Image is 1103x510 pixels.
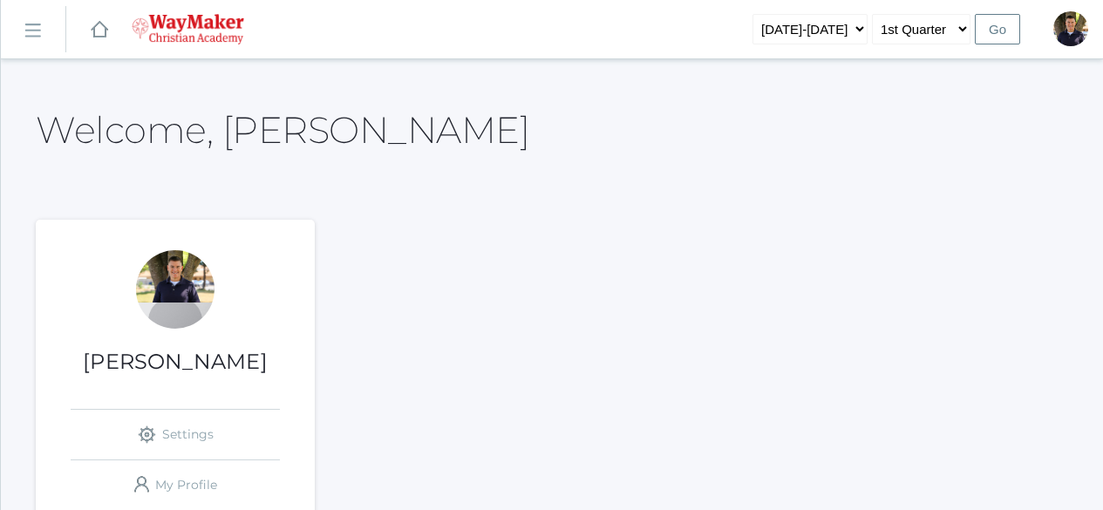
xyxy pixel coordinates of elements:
[975,14,1020,44] input: Go
[132,14,244,44] img: waymaker-logo-stack-white-1602f2b1af18da31a5905e9982d058868370996dac5278e84edea6dabf9a3315.png
[1053,11,1088,46] div: Richard Lepage
[36,110,529,150] h2: Welcome, [PERSON_NAME]
[71,410,280,459] a: Settings
[36,350,315,373] h1: [PERSON_NAME]
[136,250,214,329] div: Richard Lepage
[71,460,280,510] a: My Profile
